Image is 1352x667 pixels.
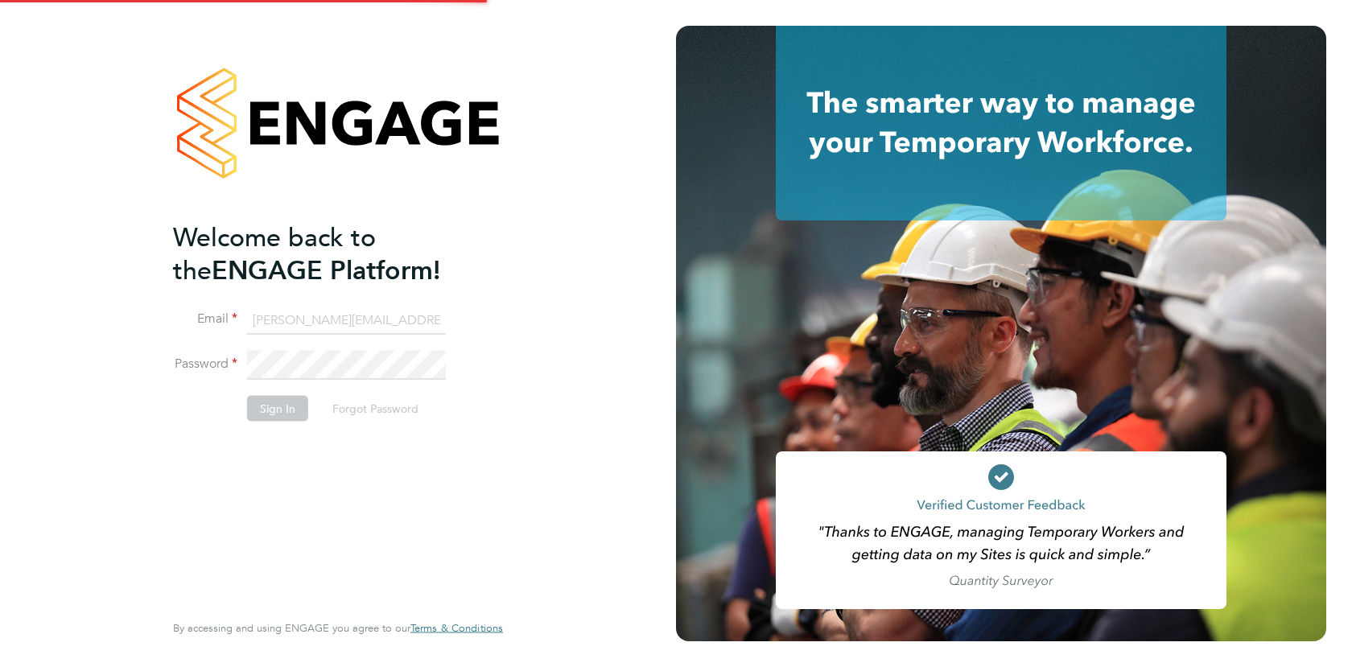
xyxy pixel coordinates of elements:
[173,220,487,286] h2: ENGAGE Platform!
[410,621,503,635] span: Terms & Conditions
[247,306,446,335] input: Enter your work email...
[173,221,376,286] span: Welcome back to the
[247,396,308,422] button: Sign In
[410,622,503,635] a: Terms & Conditions
[173,311,237,327] label: Email
[319,396,431,422] button: Forgot Password
[173,621,503,635] span: By accessing and using ENGAGE you agree to our
[173,356,237,373] label: Password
